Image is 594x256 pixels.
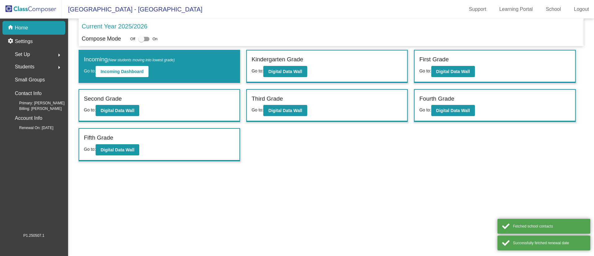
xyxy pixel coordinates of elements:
[84,147,96,152] span: Go to:
[494,4,538,14] a: Learning Portal
[431,66,475,77] button: Digital Data Wall
[464,4,491,14] a: Support
[96,66,148,77] button: Incoming Dashboard
[15,63,34,71] span: Students
[268,108,302,113] b: Digital Data Wall
[84,68,96,73] span: Go to:
[15,89,41,98] p: Contact Info
[252,107,263,112] span: Go to:
[15,50,30,59] span: Set Up
[15,24,28,32] p: Home
[436,108,470,113] b: Digital Data Wall
[101,147,134,152] b: Digital Data Wall
[84,107,96,112] span: Go to:
[108,58,175,62] span: (New students moving into lowest grade)
[263,66,307,77] button: Digital Data Wall
[101,108,134,113] b: Digital Data Wall
[82,22,147,31] p: Current Year 2025/2026
[96,105,139,116] button: Digital Data Wall
[9,125,53,131] span: Renewal On: [DATE]
[55,64,63,71] mat-icon: arrow_right
[84,133,113,142] label: Fifth Grade
[513,240,586,246] div: Successfully fetched renewal date
[7,38,15,45] mat-icon: settings
[15,76,45,84] p: Small Groups
[7,24,15,32] mat-icon: home
[419,55,449,64] label: First Grade
[569,4,594,14] a: Logout
[513,223,586,229] div: Fetched school contacts
[84,94,122,103] label: Second Grade
[101,69,144,74] b: Incoming Dashboard
[252,55,303,64] label: Kindergarten Grade
[15,38,33,45] p: Settings
[84,55,175,64] label: Incoming
[153,36,157,42] span: On
[431,105,475,116] button: Digital Data Wall
[436,69,470,74] b: Digital Data Wall
[419,94,454,103] label: Fourth Grade
[541,4,566,14] a: School
[15,114,42,123] p: Account Info
[419,107,431,112] span: Go to:
[9,100,65,106] span: Primary: [PERSON_NAME]
[252,94,283,103] label: Third Grade
[268,69,302,74] b: Digital Data Wall
[62,4,202,14] span: [GEOGRAPHIC_DATA] - [GEOGRAPHIC_DATA]
[55,51,63,59] mat-icon: arrow_right
[9,106,62,111] span: Billing: [PERSON_NAME]
[419,68,431,73] span: Go to:
[130,36,135,42] span: Off
[263,105,307,116] button: Digital Data Wall
[96,144,139,155] button: Digital Data Wall
[82,35,121,43] p: Compose Mode
[252,68,263,73] span: Go to:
